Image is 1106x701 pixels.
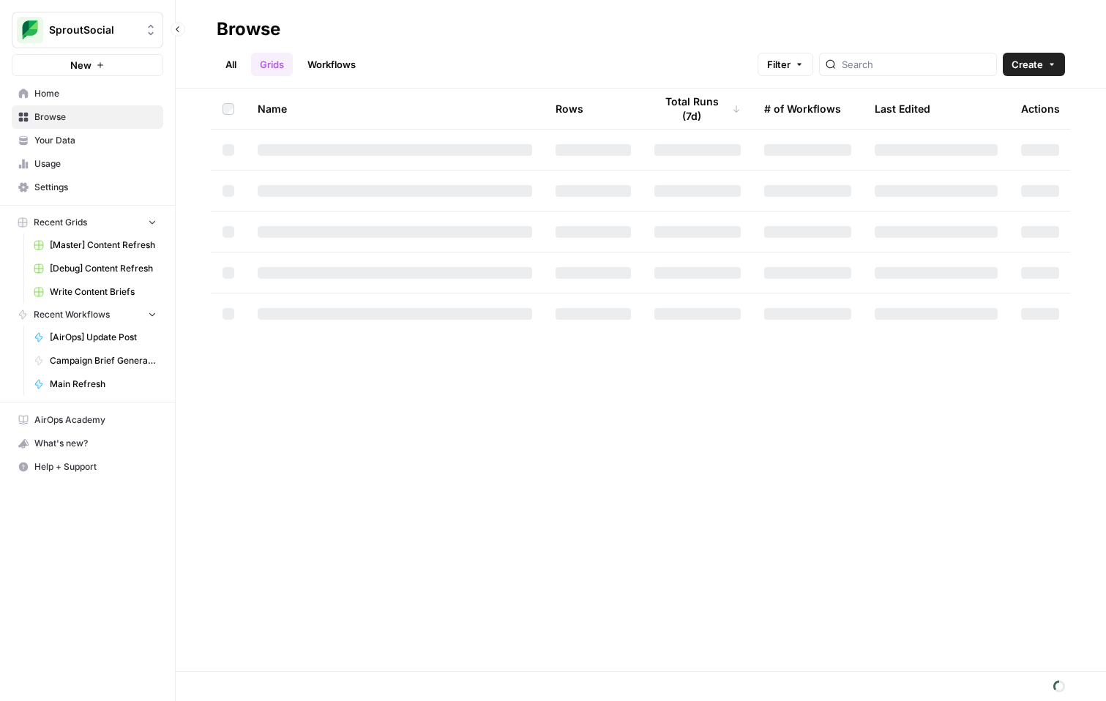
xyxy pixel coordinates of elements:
button: Recent Workflows [12,304,163,326]
a: Browse [12,105,163,129]
span: Recent Grids [34,216,87,229]
a: All [217,53,245,76]
input: Search [842,57,990,72]
button: New [12,54,163,76]
span: [Debug] Content Refresh [50,262,157,275]
a: Your Data [12,129,163,152]
a: Grids [251,53,293,76]
span: Create [1012,57,1043,72]
a: Main Refresh [27,372,163,396]
span: [AirOps] Update Post [50,331,157,344]
button: What's new? [12,432,163,455]
span: Settings [34,181,157,194]
span: Help + Support [34,460,157,473]
div: Actions [1021,89,1060,129]
button: Create [1003,53,1065,76]
div: Total Runs (7d) [654,89,741,129]
div: Name [258,89,532,129]
button: Workspace: SproutSocial [12,12,163,48]
a: [AirOps] Update Post [27,326,163,349]
button: Help + Support [12,455,163,479]
div: What's new? [12,432,162,454]
a: Settings [12,176,163,199]
a: [Master] Content Refresh [27,233,163,257]
div: # of Workflows [764,89,841,129]
a: Campaign Brief Generator [27,349,163,372]
span: Filter [767,57,791,72]
span: Your Data [34,134,157,147]
span: New [70,58,91,72]
a: Write Content Briefs [27,280,163,304]
button: Recent Grids [12,211,163,233]
span: [Master] Content Refresh [50,239,157,252]
span: Campaign Brief Generator [50,354,157,367]
div: Last Edited [875,89,930,129]
a: Workflows [299,53,365,76]
span: Main Refresh [50,378,157,391]
div: Browse [217,18,280,41]
a: Usage [12,152,163,176]
span: AirOps Academy [34,413,157,427]
span: Home [34,87,157,100]
button: Filter [758,53,813,76]
span: Browse [34,110,157,124]
a: Home [12,82,163,105]
span: Usage [34,157,157,170]
div: Rows [556,89,583,129]
span: SproutSocial [49,23,138,37]
a: [Debug] Content Refresh [27,257,163,280]
span: Recent Workflows [34,308,110,321]
img: SproutSocial Logo [17,17,43,43]
span: Write Content Briefs [50,285,157,299]
a: AirOps Academy [12,408,163,432]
